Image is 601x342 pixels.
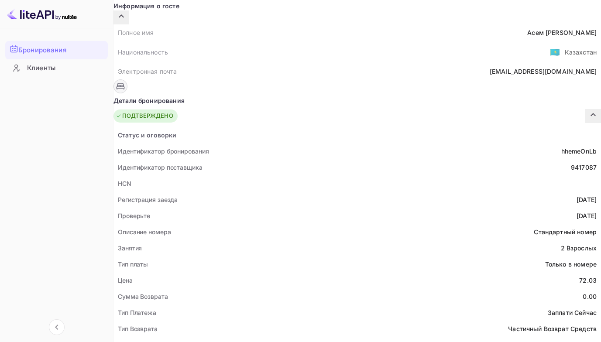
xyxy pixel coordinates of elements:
[118,309,156,316] ya-tr-span: Тип Платежа
[490,68,597,75] ya-tr-span: [EMAIL_ADDRESS][DOMAIN_NAME]
[527,29,544,36] ya-tr-span: Асем
[5,41,108,58] a: Бронирования
[550,44,560,60] span: США
[561,147,597,155] ya-tr-span: hhemeOnLb
[545,260,597,268] ya-tr-span: Только в номере
[577,211,597,220] div: [DATE]
[508,325,597,332] ya-tr-span: Частичный Возврат Средств
[118,131,177,139] ya-tr-span: Статус и оговорки
[583,292,597,301] div: 0.00
[571,163,597,172] div: 9417087
[118,180,131,187] ya-tr-span: HCN
[113,1,179,10] ya-tr-span: Информация о госте
[548,309,597,316] ya-tr-span: Заплати Сейчас
[579,276,597,285] div: 72.03
[118,228,171,236] ya-tr-span: Описание номера
[118,68,177,75] ya-tr-span: Электронная почта
[118,277,133,284] ya-tr-span: Цена
[561,244,597,252] ya-tr-span: 2 Взрослых
[27,63,55,73] ya-tr-span: Клиенты
[534,228,597,236] ya-tr-span: Стандартный номер
[118,164,203,171] ya-tr-span: Идентификатор поставщика
[118,147,209,155] ya-tr-span: Идентификатор бронирования
[118,244,142,252] ya-tr-span: Занятия
[546,29,597,36] ya-tr-span: [PERSON_NAME]
[118,325,158,332] ya-tr-span: Тип Возврата
[118,29,154,36] ya-tr-span: Полное имя
[550,47,560,57] ya-tr-span: 🇰🇿
[118,293,168,300] ya-tr-span: Сумма Возврата
[18,45,66,55] ya-tr-span: Бронирования
[122,112,173,120] ya-tr-span: ПОДТВЕРЖДЕНО
[5,60,108,76] a: Клиенты
[118,48,168,56] ya-tr-span: Национальность
[118,196,178,203] ya-tr-span: Регистрация заезда
[49,319,65,335] button: Свернуть навигацию
[118,260,148,268] ya-tr-span: Тип платы
[5,60,108,77] div: Клиенты
[577,195,597,204] div: [DATE]
[113,96,185,105] ya-tr-span: Детали бронирования
[7,7,77,21] img: Логотип LiteAPI
[565,48,597,56] ya-tr-span: Казахстан
[118,212,150,219] ya-tr-span: Проверьте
